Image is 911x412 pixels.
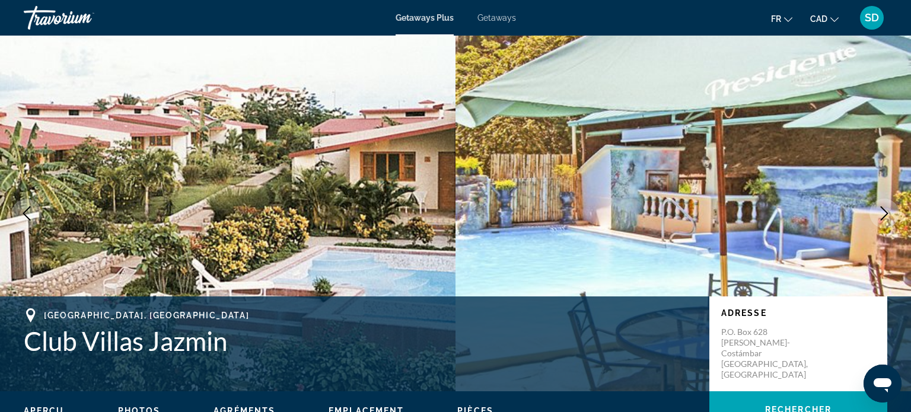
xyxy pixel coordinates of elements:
span: SD [865,12,879,24]
button: User Menu [856,5,887,30]
h1: Club Villas Jazmin [24,325,697,356]
p: Adresse [721,308,875,318]
p: P.O. Box 628 [PERSON_NAME]-Costámbar [GEOGRAPHIC_DATA], [GEOGRAPHIC_DATA] [721,327,816,380]
a: Getaways [477,13,516,23]
span: [GEOGRAPHIC_DATA], [GEOGRAPHIC_DATA] [44,311,249,320]
button: Previous image [12,199,42,228]
button: Next image [869,199,899,228]
a: Getaways Plus [396,13,454,23]
iframe: Bouton de lancement de la fenêtre de messagerie [864,365,902,403]
span: CAD [810,14,827,24]
button: Change currency [810,10,839,27]
a: Travorium [24,2,142,33]
button: Change language [771,10,792,27]
span: fr [771,14,781,24]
